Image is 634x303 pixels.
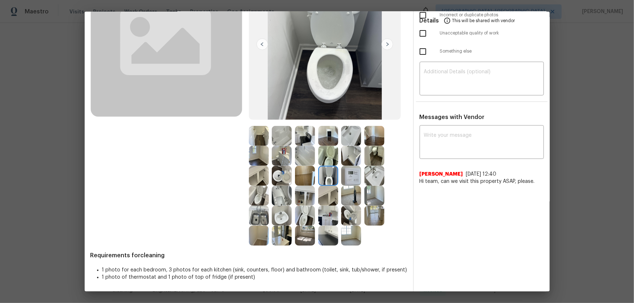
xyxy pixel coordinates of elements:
[420,114,485,120] span: Messages with Vendor
[452,12,515,29] span: This will be shared with vendor
[257,38,268,50] img: left-chevron-button-url
[381,38,393,50] img: right-chevron-button-url
[102,266,407,274] li: 1 photo for each bedroom, 3 photos for each kitchen (sink, counters, floor) and bathroom (toilet,...
[414,24,550,42] div: Unacceptable quality of work
[440,48,544,54] span: Something else
[440,30,544,36] span: Unacceptable quality of work
[420,178,544,185] span: Hi team, can we visit this property ASAP, please.
[466,172,497,177] span: [DATE] 12:40
[102,274,407,281] li: 1 photo of thermostat and 1 photo of top of fridge (if present)
[90,252,407,259] span: Requirements for cleaning
[420,171,463,178] span: [PERSON_NAME]
[414,42,550,61] div: Something else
